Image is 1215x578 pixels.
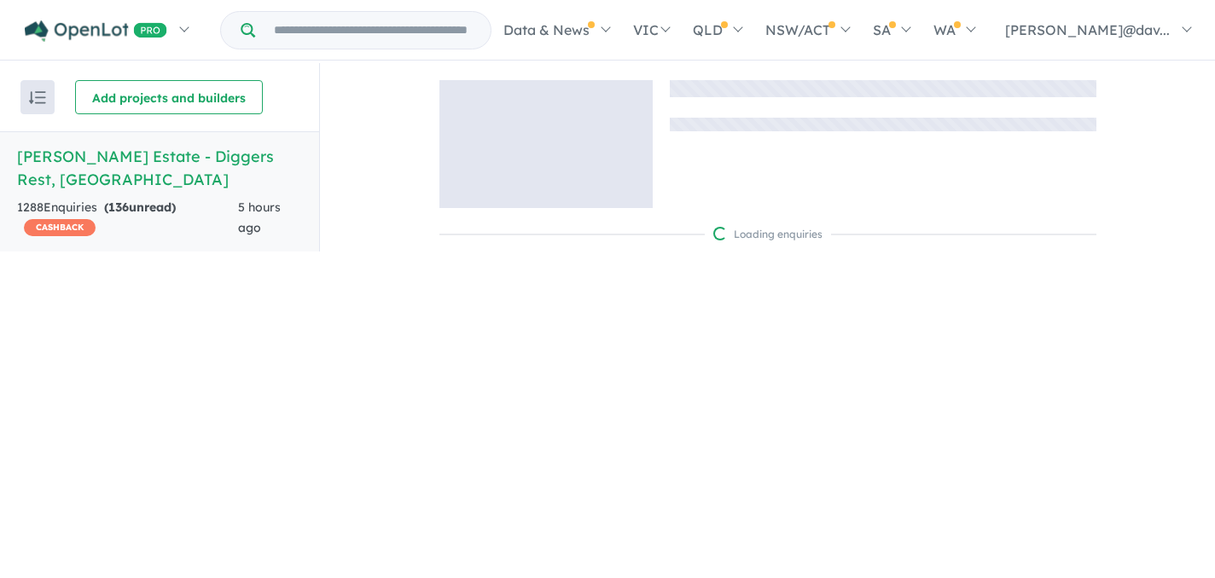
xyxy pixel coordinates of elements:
[1005,21,1170,38] span: [PERSON_NAME]@dav...
[17,198,238,239] div: 1288 Enquir ies
[104,199,176,215] strong: ( unread)
[25,20,167,42] img: Openlot PRO Logo White
[24,219,96,236] span: CASHBACK
[238,199,281,235] span: 5 hours ago
[259,12,487,49] input: Try estate name, suburb, builder or developer
[17,145,302,191] h5: [PERSON_NAME] Estate - Diggers Rest , [GEOGRAPHIC_DATA]
[29,91,46,104] img: sort.svg
[713,226,823,243] div: Loading enquiries
[75,80,263,114] button: Add projects and builders
[108,199,129,215] span: 136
